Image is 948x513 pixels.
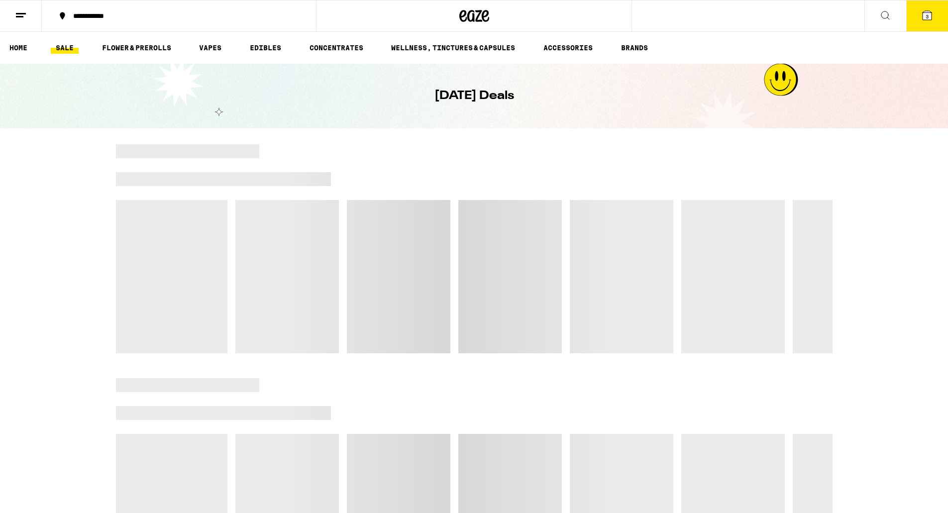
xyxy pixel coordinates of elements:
a: EDIBLES [245,42,286,54]
button: 3 [906,0,948,31]
a: ACCESSORIES [538,42,598,54]
h1: [DATE] Deals [434,88,514,104]
a: SALE [51,42,79,54]
a: CONCENTRATES [305,42,368,54]
a: VAPES [194,42,226,54]
span: 3 [926,13,929,19]
a: BRANDS [616,42,653,54]
a: HOME [4,42,32,54]
a: WELLNESS, TINCTURES & CAPSULES [386,42,520,54]
a: FLOWER & PREROLLS [97,42,176,54]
